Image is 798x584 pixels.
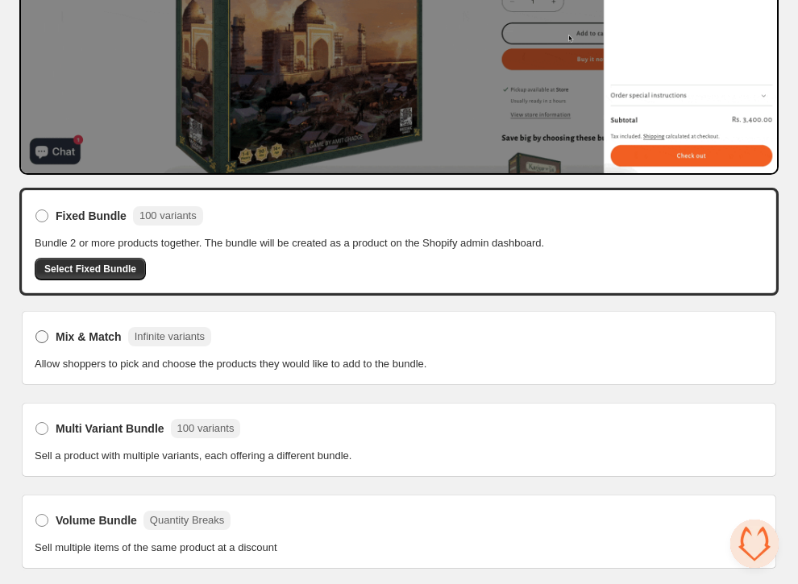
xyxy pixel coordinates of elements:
[135,330,205,342] span: Infinite variants
[35,448,351,464] span: Sell a product with multiple variants, each offering a different bundle.
[35,540,277,556] span: Sell multiple items of the same product at a discount
[56,420,164,437] span: Multi Variant Bundle
[56,208,127,224] span: Fixed Bundle
[177,422,235,434] span: 100 variants
[56,329,122,345] span: Mix & Match
[35,235,544,251] span: Bundle 2 or more products together. The bundle will be created as a product on the Shopify admin ...
[35,356,426,372] span: Allow shoppers to pick and choose the products they would like to add to the bundle.
[44,263,136,275] span: Select Fixed Bundle
[56,512,137,528] span: Volume Bundle
[35,258,146,280] button: Select Fixed Bundle
[730,520,779,568] div: Open chat
[150,514,225,526] span: Quantity Breaks
[139,209,197,222] span: 100 variants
